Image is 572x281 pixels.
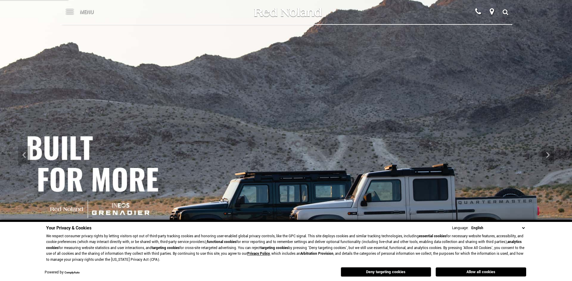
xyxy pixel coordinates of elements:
[46,239,522,251] strong: analytics cookies
[65,271,80,275] a: ComplyAuto
[46,225,91,231] span: Your Privacy & Cookies
[46,233,526,263] p: We respect consumer privacy rights by letting visitors opt out of third-party tracking cookies an...
[300,251,333,256] strong: Arbitration Provision
[261,245,288,251] strong: targeting cookies
[452,226,469,230] div: Language:
[542,146,554,164] div: Next
[470,225,526,231] select: Language Select
[253,7,322,17] img: Red Noland Auto Group
[207,239,236,245] strong: functional cookies
[247,251,270,256] a: Privacy Policy
[341,267,431,277] button: Deny targeting cookies
[152,245,179,251] strong: targeting cookies
[18,146,30,164] div: Previous
[419,234,446,239] strong: essential cookies
[436,267,526,276] button: Allow all cookies
[45,271,80,275] div: Powered by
